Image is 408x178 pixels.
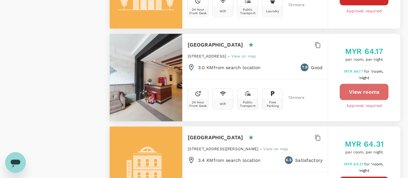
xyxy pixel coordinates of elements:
[189,8,207,15] div: 24 Hour Front Desk
[286,157,291,163] span: 6.5
[358,76,370,80] span: 1
[345,57,383,63] span: per room, per night
[228,54,231,58] span: -
[344,162,364,166] span: MYR 64.31
[187,54,226,58] span: [STREET_ADDRESS]
[220,9,226,13] div: Wifi
[358,168,370,173] span: 1
[231,53,256,58] a: View on map
[364,69,370,74] span: for
[189,100,207,108] div: 24 Hour Front Desk
[344,69,364,74] span: MYR 64.17
[344,139,383,149] h5: MYR 64.31
[5,152,26,173] iframe: Button to launch messaging window
[266,9,279,13] div: Laundry
[360,76,369,80] span: night
[198,64,261,71] p: 3.0 KM from search location
[364,162,371,166] span: for
[371,69,384,74] span: 1
[263,147,288,151] span: View on map
[345,46,383,57] h5: MYR 64.17
[187,40,243,49] h6: [GEOGRAPHIC_DATA]
[260,147,263,151] span: -
[288,96,298,100] span: 13 + more
[373,162,383,166] span: room,
[220,102,226,106] div: Wifi
[288,3,298,7] span: 12 + more
[344,149,383,156] span: per room, per night
[371,162,384,166] span: 1
[302,64,307,71] span: 7.9
[311,64,323,71] p: Good
[346,8,382,15] span: Approval required
[198,157,261,163] p: 3.4 KM from search location
[239,8,256,15] div: Public Transport
[372,69,383,74] span: room,
[295,157,323,163] p: Satisfactory
[231,54,256,58] span: View on map
[340,84,388,100] button: View rooms
[187,133,243,142] h6: [GEOGRAPHIC_DATA]
[263,146,288,151] a: View on map
[187,147,258,151] span: [STREET_ADDRESS][PERSON_NAME]
[346,103,382,109] span: Approval required
[360,168,369,173] span: night
[239,100,256,108] div: Public Transport
[264,100,281,108] div: Free Parking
